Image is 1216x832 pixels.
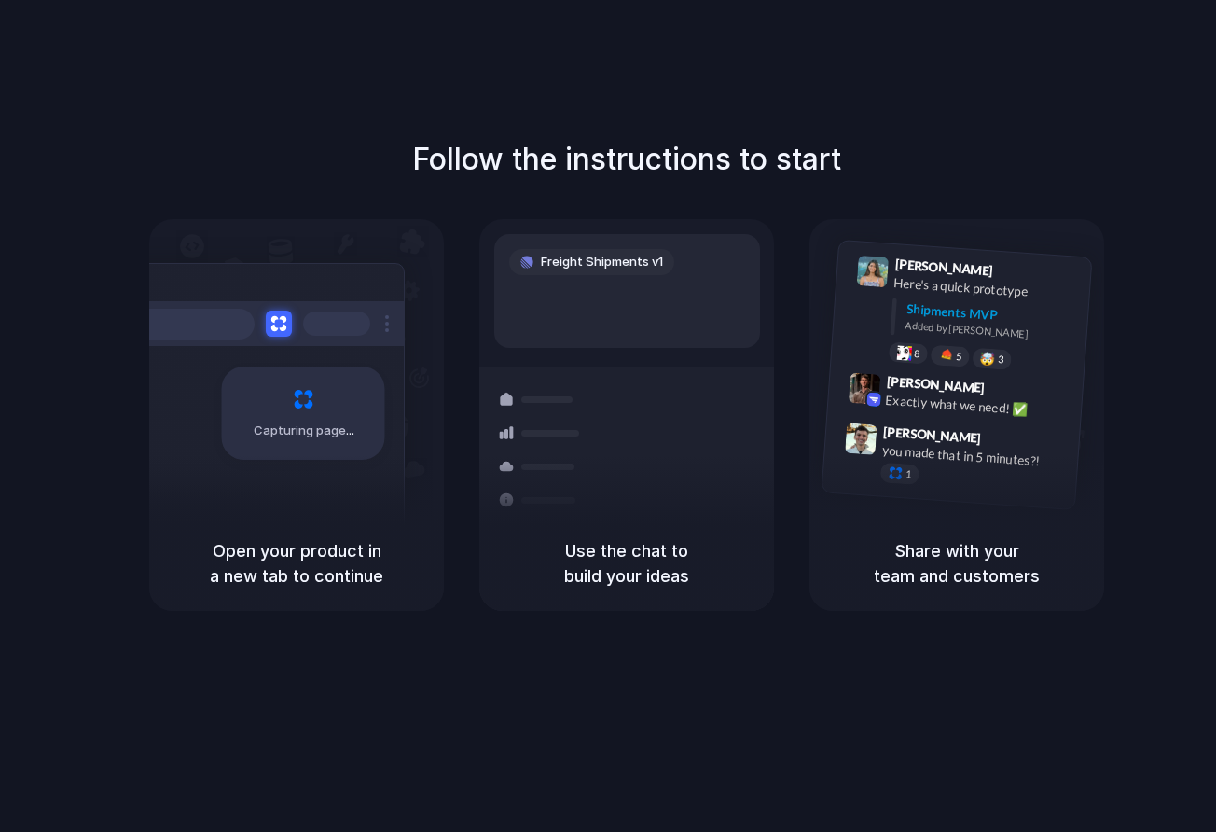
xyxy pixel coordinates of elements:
[885,391,1071,423] div: Exactly what we need! ✅
[502,538,752,589] h5: Use the chat to build your ideas
[412,137,841,182] h1: Follow the instructions to start
[893,273,1080,305] div: Here's a quick prototype
[980,353,996,367] div: 🤯
[541,253,663,271] span: Freight Shipments v1
[905,299,1078,330] div: Shipments MVP
[998,354,1004,365] span: 3
[881,441,1068,473] div: you made that in 5 minutes?!
[883,422,982,449] span: [PERSON_NAME]
[987,431,1025,453] span: 9:47 AM
[886,371,985,398] span: [PERSON_NAME]
[956,352,962,362] span: 5
[990,381,1029,403] span: 9:42 AM
[894,254,993,281] span: [PERSON_NAME]
[172,538,421,589] h5: Open your product in a new tab to continue
[914,349,920,359] span: 8
[832,538,1082,589] h5: Share with your team and customers
[999,263,1037,285] span: 9:41 AM
[905,318,1076,345] div: Added by [PERSON_NAME]
[254,422,357,440] span: Capturing page
[905,469,912,479] span: 1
